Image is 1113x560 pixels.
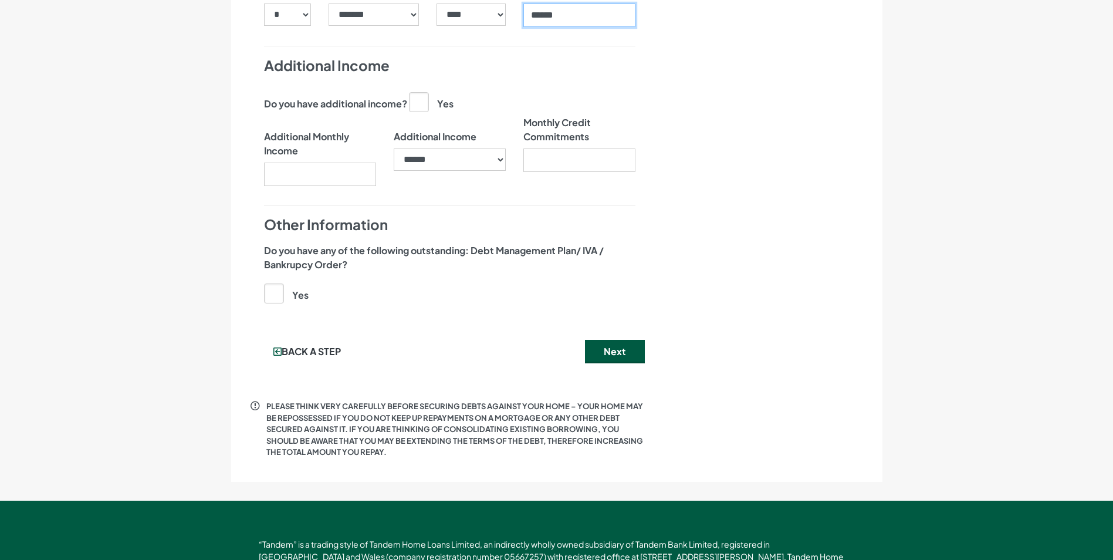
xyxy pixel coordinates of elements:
label: Monthly Credit Commitments [523,116,635,144]
label: Do you have additional income? [264,97,407,111]
p: PLEASE THINK VERY CAREFULLY BEFORE SECURING DEBTS AGAINST YOUR HOME – YOUR HOME MAY BE REPOSSESSE... [266,401,645,458]
label: Additional Monthly Income [264,116,376,158]
h4: Other Information [264,215,635,235]
h4: Additional Income [264,56,635,76]
label: Additional Income [394,116,476,144]
button: Next [585,340,645,363]
label: Yes [264,284,309,302]
button: Back a step [255,340,360,363]
label: Yes [409,92,454,111]
label: Do you have any of the following outstanding: Debt Management Plan/ IVA / Bankrupcy Order? [264,244,635,272]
